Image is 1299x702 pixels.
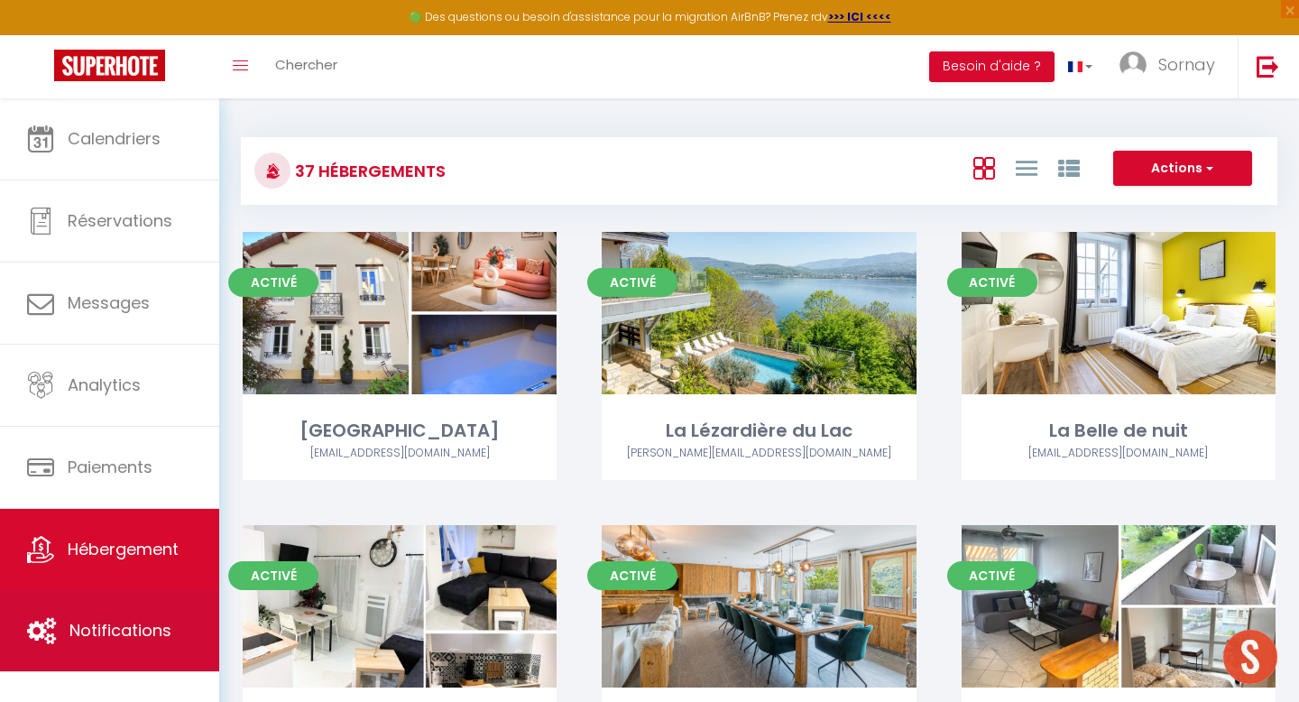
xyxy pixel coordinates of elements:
span: Messages [68,291,150,314]
div: La Belle de nuit [962,417,1276,445]
span: Activé [947,561,1037,590]
img: Super Booking [54,50,165,81]
button: Besoin d'aide ? [929,51,1055,82]
div: Ouvrir le chat [1223,630,1277,684]
span: Activé [228,268,318,297]
a: Vue en Liste [1016,152,1037,182]
span: Hébergement [68,538,179,560]
span: Sornay [1158,53,1215,76]
button: Actions [1113,151,1252,187]
div: Airbnb [243,445,557,462]
img: ... [1119,51,1147,79]
span: Activé [587,268,677,297]
div: Airbnb [602,445,916,462]
h3: 37 Hébergements [290,151,446,191]
span: Réservations [68,209,172,232]
span: Activé [228,561,318,590]
a: >>> ICI <<<< [828,9,891,24]
span: Calendriers [68,127,161,150]
span: Analytics [68,374,141,396]
a: ... Sornay [1106,35,1238,98]
span: Chercher [275,55,337,74]
span: Activé [947,268,1037,297]
span: Activé [587,561,677,590]
div: Airbnb [962,445,1276,462]
span: Paiements [68,456,152,478]
a: Vue par Groupe [1058,152,1080,182]
a: Vue en Box [973,152,995,182]
div: [GEOGRAPHIC_DATA] [243,417,557,445]
span: Notifications [69,619,171,642]
div: La Lézardière du Lac [602,417,916,445]
a: Chercher [262,35,351,98]
img: logout [1257,55,1279,78]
